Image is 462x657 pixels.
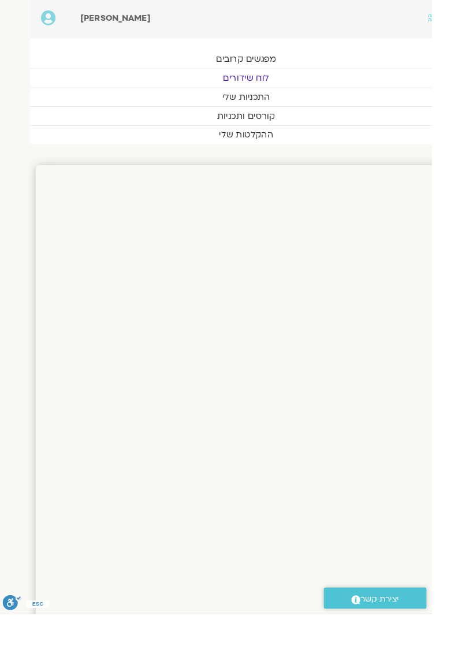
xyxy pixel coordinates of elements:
span: [PERSON_NAME] [86,13,161,25]
span: יצירת קשר [386,633,427,649]
a: יצירת קשר [346,629,456,651]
